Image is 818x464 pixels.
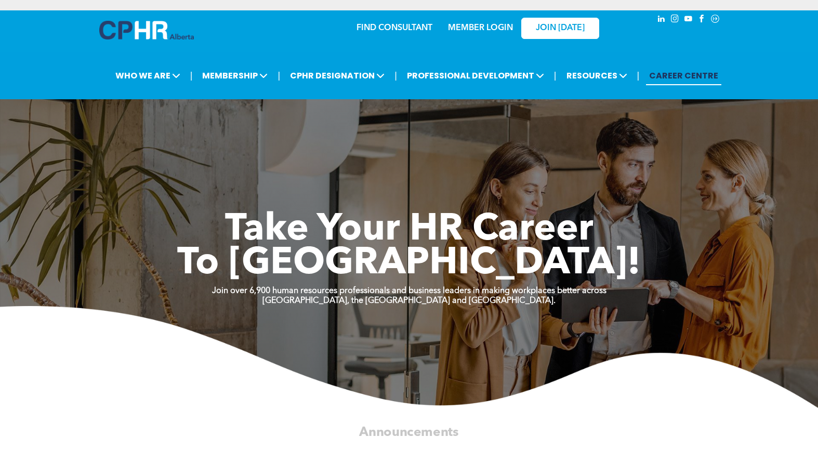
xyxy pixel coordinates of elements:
a: youtube [682,13,694,27]
li: | [278,65,280,86]
strong: Join over 6,900 human resources professionals and business leaders in making workplaces better ac... [212,287,606,295]
span: Announcements [359,426,459,439]
span: Take Your HR Career [225,211,593,249]
li: | [190,65,193,86]
span: JOIN [DATE] [536,23,585,33]
li: | [554,65,557,86]
a: facebook [696,13,707,27]
img: A blue and white logo for cp alberta [99,21,194,39]
li: | [394,65,397,86]
strong: [GEOGRAPHIC_DATA], the [GEOGRAPHIC_DATA] and [GEOGRAPHIC_DATA]. [262,297,556,305]
span: MEMBERSHIP [199,66,271,85]
span: To [GEOGRAPHIC_DATA]! [177,245,641,283]
a: Social network [709,13,721,27]
a: instagram [669,13,680,27]
a: CAREER CENTRE [646,66,721,85]
a: MEMBER LOGIN [448,24,513,32]
span: PROFESSIONAL DEVELOPMENT [404,66,547,85]
span: RESOURCES [563,66,630,85]
span: WHO WE ARE [112,66,183,85]
a: linkedin [655,13,667,27]
span: CPHR DESIGNATION [287,66,388,85]
li: | [637,65,640,86]
a: FIND CONSULTANT [357,24,432,32]
a: JOIN [DATE] [521,18,599,39]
